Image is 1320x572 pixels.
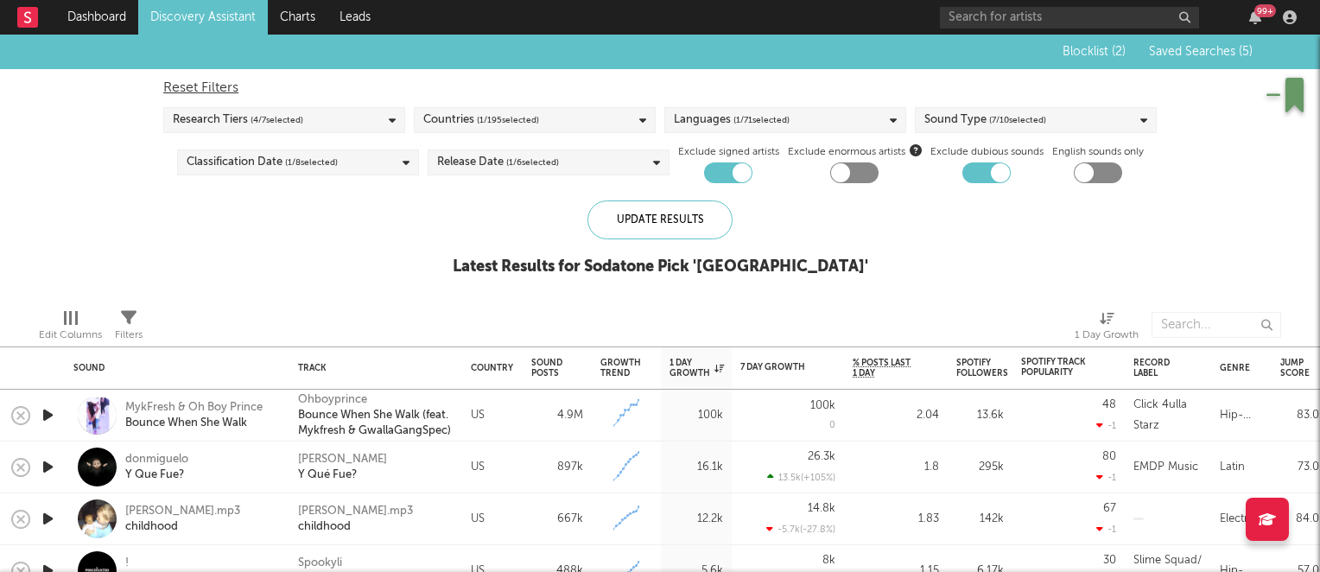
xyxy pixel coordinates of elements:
[1249,10,1261,24] button: 99+
[298,504,413,519] a: [PERSON_NAME].mp3
[251,110,303,130] span: ( 4 / 7 selected)
[125,400,263,431] a: MykFresh & Oh Boy PrinceBounce When She Walk
[930,142,1044,162] label: Exclude dubious sounds
[670,358,724,378] div: 1 Day Growth
[298,452,387,467] a: [PERSON_NAME]
[125,452,188,483] a: donmigueloY Que Fue?
[437,152,559,173] div: Release Date
[1280,509,1319,530] div: 84.0
[810,400,835,411] div: 100k
[39,325,102,346] div: Edit Columns
[1075,303,1139,353] div: 1 Day Growth
[670,457,723,478] div: 16.1k
[1133,358,1177,378] div: Record Label
[471,509,485,530] div: US
[298,408,454,439] a: Bounce When She Walk (feat. Mykfresh & GwallaGangSpec)
[767,472,835,483] div: 13.5k ( +105 % )
[477,110,539,130] span: ( 1 / 195 selected)
[1133,457,1198,478] div: EMDP Music
[298,519,351,535] a: childhood
[1280,457,1319,478] div: 73.0
[940,7,1199,29] input: Search for artists
[853,457,939,478] div: 1.8
[1103,555,1116,566] div: 30
[298,467,357,483] a: Y Qué Fue?
[125,556,207,571] div: !
[670,509,723,530] div: 12.2k
[298,556,342,571] a: Spookyli
[1133,395,1203,436] div: Click 4ulla Starz
[733,110,790,130] span: ( 1 / 71 selected)
[163,78,1157,99] div: Reset Filters
[1103,503,1116,514] div: 67
[1220,457,1245,478] div: Latin
[1021,357,1090,378] div: Spotify Track Popularity
[125,452,188,467] div: donmiguelo
[670,405,723,426] div: 100k
[125,504,240,535] a: [PERSON_NAME].mp3childhood
[1063,46,1126,58] span: Blocklist
[173,110,303,130] div: Research Tiers
[531,405,583,426] div: 4.9M
[989,110,1046,130] span: ( 7 / 10 selected)
[285,152,338,173] span: ( 1 / 8 selected)
[1102,451,1116,462] div: 80
[1152,312,1281,338] input: Search...
[1220,363,1250,373] div: Genre
[956,457,1004,478] div: 295k
[298,392,367,408] a: Ohboyprince
[39,303,102,353] div: Edit Columns
[73,363,272,373] div: Sound
[1102,399,1116,410] div: 48
[956,509,1004,530] div: 142k
[853,358,913,378] span: % Posts Last 1 Day
[740,362,809,372] div: 7 Day Growth
[788,142,922,162] span: Exclude enormous artists
[1220,509,1263,530] div: Electronic
[453,257,868,277] div: Latest Results for Sodatone Pick ' [GEOGRAPHIC_DATA] '
[1280,405,1319,426] div: 83.0
[853,509,939,530] div: 1.83
[956,358,1008,378] div: Spotify Followers
[829,421,835,430] div: 0
[822,555,835,566] div: 8k
[1075,325,1139,346] div: 1 Day Growth
[674,110,790,130] div: Languages
[423,110,539,130] div: Countries
[125,416,263,431] div: Bounce When She Walk
[808,451,835,462] div: 26.3k
[115,325,143,346] div: Filters
[1112,46,1126,58] span: ( 2 )
[471,457,485,478] div: US
[1096,420,1116,431] div: -1
[924,110,1046,130] div: Sound Type
[531,457,583,478] div: 897k
[600,358,644,378] div: Growth Trend
[1239,46,1253,58] span: ( 5 )
[910,142,922,158] button: Exclude enormous artists
[125,467,188,483] div: Y Que Fue?
[531,509,583,530] div: 667k
[1096,524,1116,535] div: -1
[1052,142,1144,162] label: English sounds only
[298,363,445,373] div: Track
[1096,472,1116,483] div: -1
[471,405,485,426] div: US
[678,142,779,162] label: Exclude signed artists
[956,405,1004,426] div: 13.6k
[808,503,835,514] div: 14.8k
[853,405,939,426] div: 2.04
[471,363,513,373] div: Country
[125,504,240,519] div: [PERSON_NAME].mp3
[1144,45,1253,59] button: Saved Searches (5)
[531,358,562,378] div: Sound Posts
[1254,4,1276,17] div: 99 +
[1280,358,1310,378] div: Jump Score
[115,303,143,353] div: Filters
